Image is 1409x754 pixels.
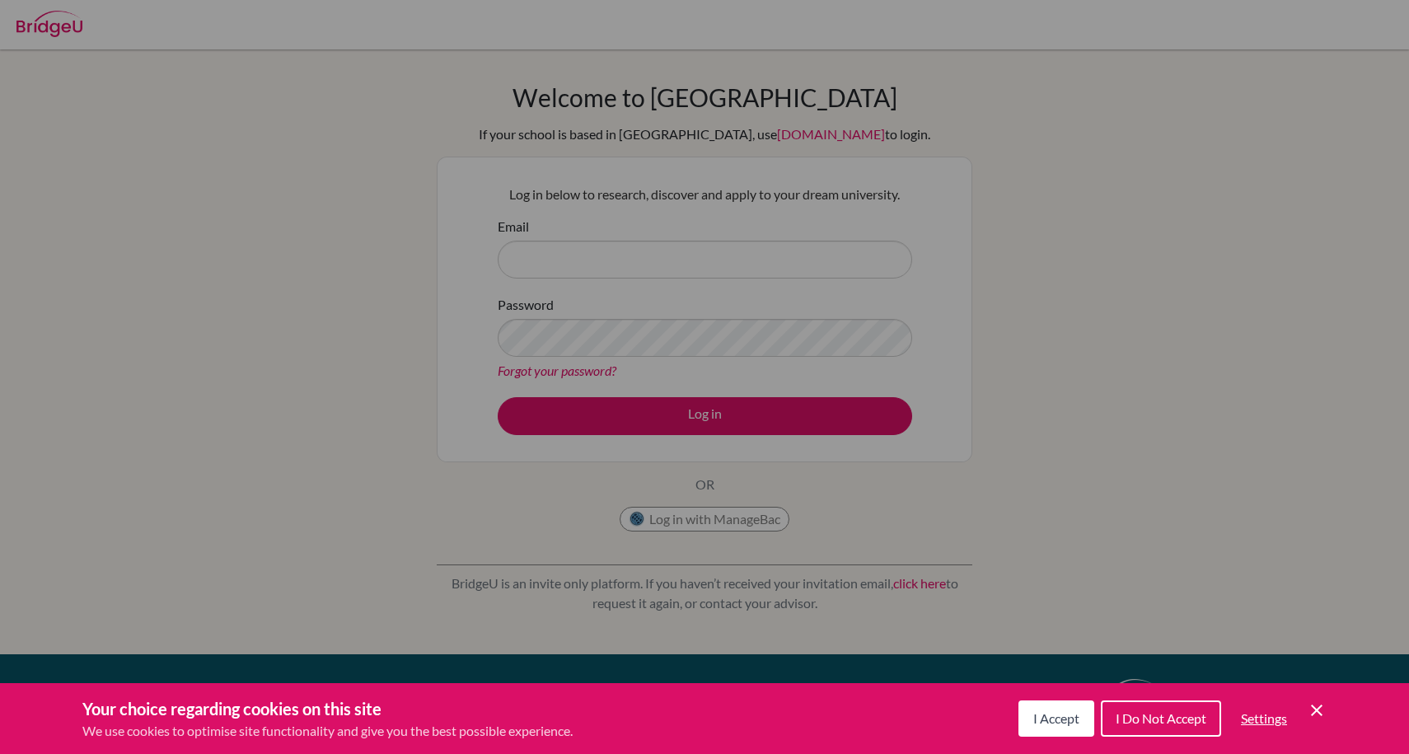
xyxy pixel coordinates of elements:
button: I Do Not Accept [1101,700,1221,737]
span: I Do Not Accept [1116,710,1206,726]
p: We use cookies to optimise site functionality and give you the best possible experience. [82,721,573,741]
button: Save and close [1307,700,1327,720]
span: Settings [1241,710,1287,726]
h3: Your choice regarding cookies on this site [82,696,573,721]
button: I Accept [1018,700,1094,737]
button: Settings [1228,702,1300,735]
span: I Accept [1033,710,1079,726]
